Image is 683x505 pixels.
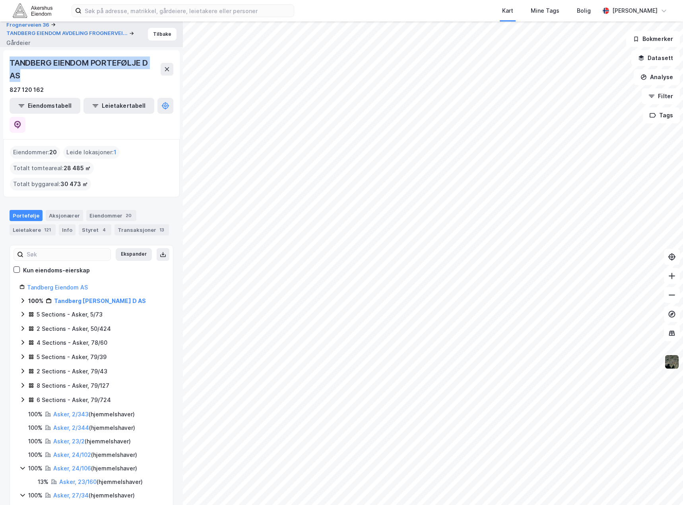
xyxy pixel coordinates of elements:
[10,224,56,235] div: Leietakere
[54,297,146,304] a: Tandberg [PERSON_NAME] D AS
[53,492,89,499] a: Asker, 27/34
[83,98,154,114] button: Leietakertabell
[53,424,89,431] a: Asker, 2/344
[612,6,658,16] div: [PERSON_NAME]
[114,224,169,235] div: Transaksjoner
[53,410,135,419] div: ( hjemmelshaver )
[43,226,52,234] div: 121
[28,296,43,306] div: 100%
[37,367,107,376] div: 2 Sections - Asker, 79/43
[37,352,107,362] div: 5 Sections - Asker, 79/39
[626,31,680,47] button: Bokmerker
[13,4,52,17] img: akershus-eiendom-logo.9091f326c980b4bce74ccdd9f866810c.svg
[60,179,88,189] span: 30 473 ㎡
[577,6,591,16] div: Bolig
[6,38,30,48] div: Gårdeier
[502,6,513,16] div: Kart
[158,226,166,234] div: 13
[10,56,161,82] div: TANDBERG EIENDOM PORTEFØLJE D AS
[116,248,152,261] button: Ekspander
[53,491,135,500] div: ( hjemmelshaver )
[38,477,49,487] div: 13%
[10,162,94,175] div: Totalt tomteareal :
[28,410,43,419] div: 100%
[28,491,43,500] div: 100%
[53,411,89,418] a: Asker, 2/343
[37,338,107,348] div: 4 Sections - Asker, 78/60
[6,29,129,37] button: TANDBERG EIENDOM AVDELING FROGNERVEI...
[46,210,83,221] div: Aksjonærer
[643,467,683,505] div: Kontrollprogram for chat
[28,423,43,433] div: 100%
[531,6,559,16] div: Mine Tags
[6,21,51,29] button: Frognerveien 36
[124,212,133,219] div: 20
[59,477,143,487] div: ( hjemmelshaver )
[28,450,43,460] div: 100%
[634,69,680,85] button: Analyse
[631,50,680,66] button: Datasett
[49,148,57,157] span: 20
[642,88,680,104] button: Filter
[23,249,111,260] input: Søk
[643,467,683,505] iframe: Chat Widget
[37,324,111,334] div: 2 Sections - Asker, 50/424
[10,210,43,221] div: Portefølje
[643,107,680,123] button: Tags
[37,395,111,405] div: 6 Sections - Asker, 79/724
[79,224,111,235] div: Styret
[53,465,91,472] a: Asker, 24/106
[53,464,137,473] div: ( hjemmelshaver )
[664,354,679,369] img: 9k=
[86,210,136,221] div: Eiendommer
[81,5,294,17] input: Søk på adresse, matrikkel, gårdeiere, leietakere eller personer
[37,310,103,319] div: 5 Sections - Asker, 5/73
[53,450,137,460] div: ( hjemmelshaver )
[63,146,120,159] div: Leide lokasjoner :
[64,163,91,173] span: 28 485 ㎡
[53,438,85,445] a: Asker, 23/2
[148,28,177,41] button: Tilbake
[53,451,91,458] a: Asker, 24/102
[100,226,108,234] div: 4
[10,85,44,95] div: 827 120 162
[28,464,43,473] div: 100%
[10,98,80,114] button: Eiendomstabell
[53,423,135,433] div: ( hjemmelshaver )
[114,148,116,157] span: 1
[59,478,97,485] a: Asker, 23/160
[10,178,91,190] div: Totalt byggareal :
[10,146,60,159] div: Eiendommer :
[37,381,109,390] div: 8 Sections - Asker, 79/127
[28,437,43,446] div: 100%
[53,437,131,446] div: ( hjemmelshaver )
[27,284,88,291] a: Tandberg Eiendom AS
[23,266,90,275] div: Kun eiendoms-eierskap
[59,224,76,235] div: Info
